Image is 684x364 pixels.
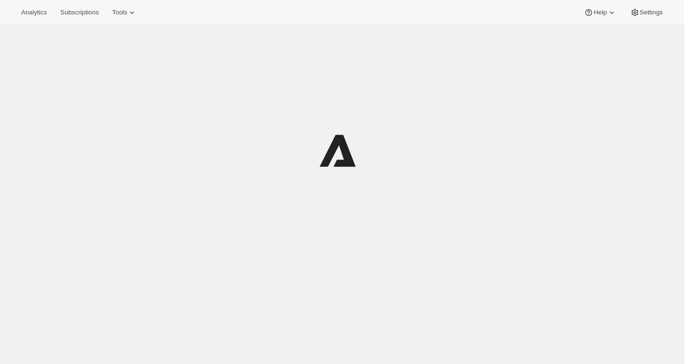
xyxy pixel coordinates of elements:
[21,9,47,16] span: Analytics
[640,9,663,16] span: Settings
[106,6,142,19] button: Tools
[594,9,607,16] span: Help
[54,6,104,19] button: Subscriptions
[578,6,622,19] button: Help
[15,6,52,19] button: Analytics
[624,6,669,19] button: Settings
[60,9,99,16] span: Subscriptions
[112,9,127,16] span: Tools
